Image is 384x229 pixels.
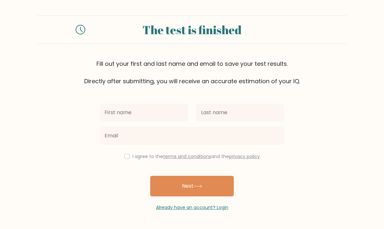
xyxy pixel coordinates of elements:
input: Last name [196,104,285,122]
a: privacy policy [229,153,260,160]
div: Fill out your first and last name and email to save your test results. Directly after submitting,... [38,59,346,85]
label: I agree to the and the [133,153,260,160]
button: Next [150,176,234,196]
a: terms and conditions [163,153,211,160]
input: First name [99,104,188,122]
input: Email [99,127,285,145]
a: Already have an account? Login [156,204,228,211]
div: The test is finished [93,21,291,38]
